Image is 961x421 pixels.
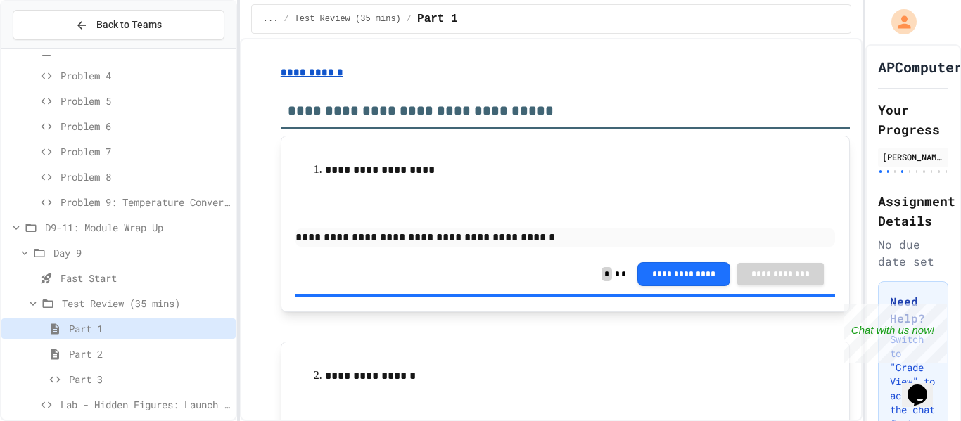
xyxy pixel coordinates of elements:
[882,150,944,163] div: [PERSON_NAME]
[878,100,948,139] h2: Your Progress
[61,397,230,412] span: Lab - Hidden Figures: Launch Weight Calculator
[890,293,936,327] h3: Need Help?
[844,304,947,363] iframe: chat widget
[53,245,230,260] span: Day 9
[69,346,230,361] span: Part 2
[61,271,230,285] span: Fast Start
[62,296,230,311] span: Test Review (35 mins)
[877,6,920,38] div: My Account
[295,13,401,25] span: Test Review (35 mins)
[878,236,948,270] div: No due date set
[61,144,230,159] span: Problem 7
[407,13,412,25] span: /
[69,372,230,387] span: Part 3
[69,321,230,336] span: Part 1
[61,93,230,108] span: Problem 5
[902,365,947,407] iframe: chat widget
[61,169,230,184] span: Problem 8
[45,220,230,235] span: D9-11: Module Wrap Up
[61,195,230,209] span: Problem 9: Temperature Converter
[284,13,288,25] span: /
[417,11,458,27] span: Part 1
[13,10,224,40] button: Back to Teams
[96,18,162,32] span: Back to Teams
[61,68,230,83] span: Problem 4
[263,13,279,25] span: ...
[61,119,230,134] span: Problem 6
[878,191,948,231] h2: Assignment Details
